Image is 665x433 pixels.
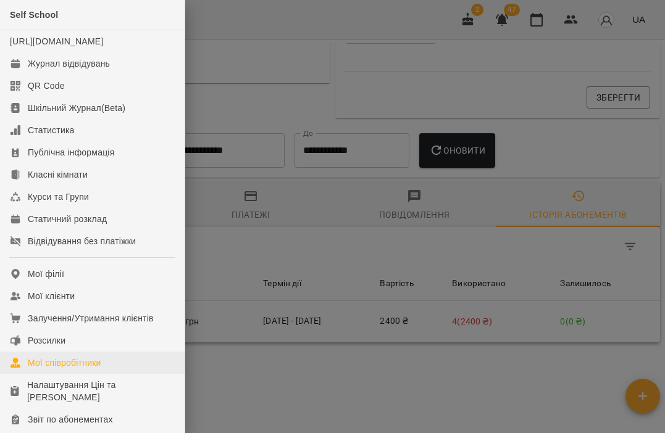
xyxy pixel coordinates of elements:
[28,235,136,247] div: Відвідування без платіжки
[27,379,175,403] div: Налаштування Цін та [PERSON_NAME]
[28,168,88,181] div: Класні кімнати
[10,10,58,20] span: Self School
[28,268,64,280] div: Мої філії
[28,290,75,302] div: Мої клієнти
[28,57,110,70] div: Журнал відвідувань
[28,213,107,225] div: Статичний розклад
[28,80,65,92] div: QR Code
[28,334,65,347] div: Розсилки
[28,312,154,324] div: Залучення/Утримання клієнтів
[28,357,101,369] div: Мої співробітники
[28,413,113,426] div: Звіт по абонементах
[28,102,125,114] div: Шкільний Журнал(Beta)
[10,36,103,46] a: [URL][DOMAIN_NAME]
[28,191,89,203] div: Курси та Групи
[28,124,75,136] div: Статистика
[28,146,114,159] div: Публічна інформація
